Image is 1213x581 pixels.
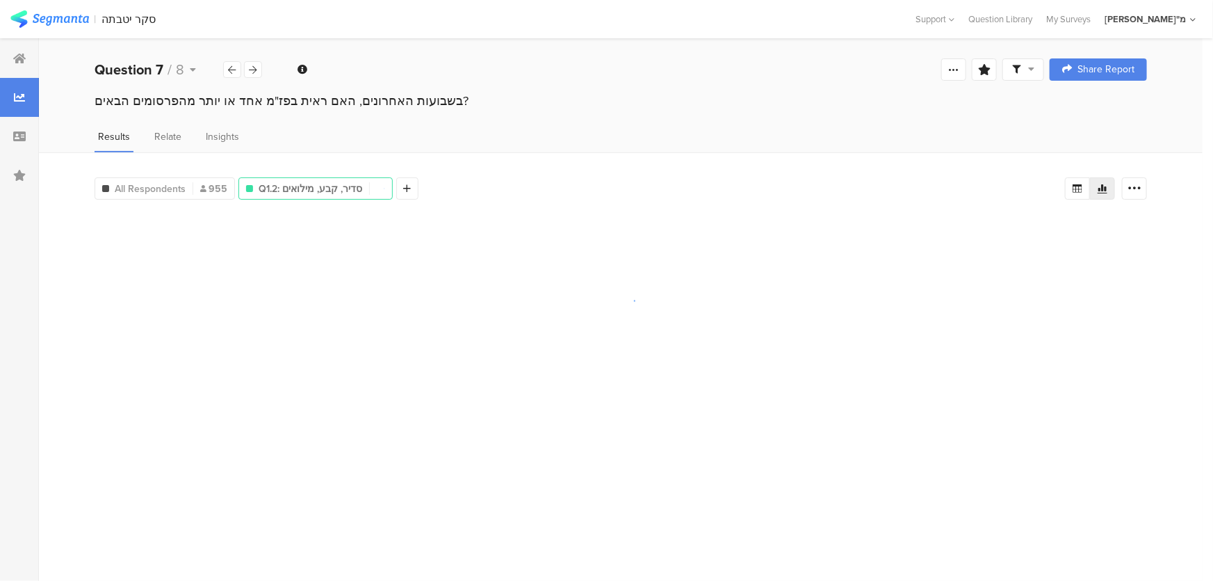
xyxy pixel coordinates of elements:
b: Question 7 [95,59,163,80]
span: Q1.2: סדיר, קבע, מילואים [259,182,362,196]
div: [PERSON_NAME]"מ [1105,13,1186,26]
div: Support [915,8,954,30]
div: סקר יטבתה [102,13,156,26]
a: My Surveys [1039,13,1098,26]
div: | [95,11,97,27]
span: Results [98,129,130,144]
span: / [168,59,172,80]
div: בשבועות האחרונים, האם ראית בפז"מ אחד או יותר מהפרסומים הבאים? [95,92,1147,110]
span: All Respondents [115,182,186,196]
span: Relate [154,129,181,144]
span: 8 [176,59,184,80]
span: 955 [200,182,227,196]
span: Insights [206,129,239,144]
a: Question Library [961,13,1039,26]
img: segmanta logo [10,10,89,28]
span: Share Report [1077,65,1134,74]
